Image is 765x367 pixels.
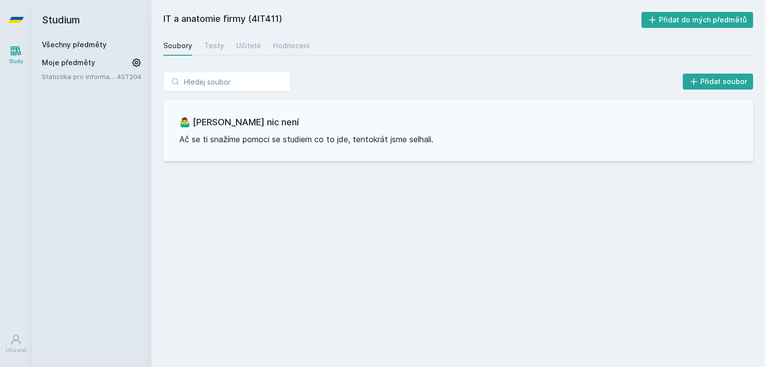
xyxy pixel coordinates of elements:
[236,36,261,56] a: Učitelé
[5,347,26,354] div: Uživatel
[179,115,737,129] h3: 🤷‍♂️ [PERSON_NAME] nic není
[273,41,310,51] div: Hodnocení
[163,12,641,28] h2: IT a anatomie firmy (4IT411)
[2,329,30,359] a: Uživatel
[42,40,107,49] a: Všechny předměty
[273,36,310,56] a: Hodnocení
[2,40,30,70] a: Study
[163,36,192,56] a: Soubory
[42,58,95,68] span: Moje předměty
[42,72,117,82] a: Statistika pro informatiky
[683,74,754,90] button: Přidat soubor
[236,41,261,51] div: Učitelé
[204,41,224,51] div: Testy
[163,41,192,51] div: Soubory
[117,73,141,81] a: 4ST204
[204,36,224,56] a: Testy
[179,133,737,145] p: Ač se ti snažíme pomoci se studiem co to jde, tentokrát jsme selhali.
[9,58,23,65] div: Study
[641,12,754,28] button: Přidat do mých předmětů
[163,72,291,92] input: Hledej soubor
